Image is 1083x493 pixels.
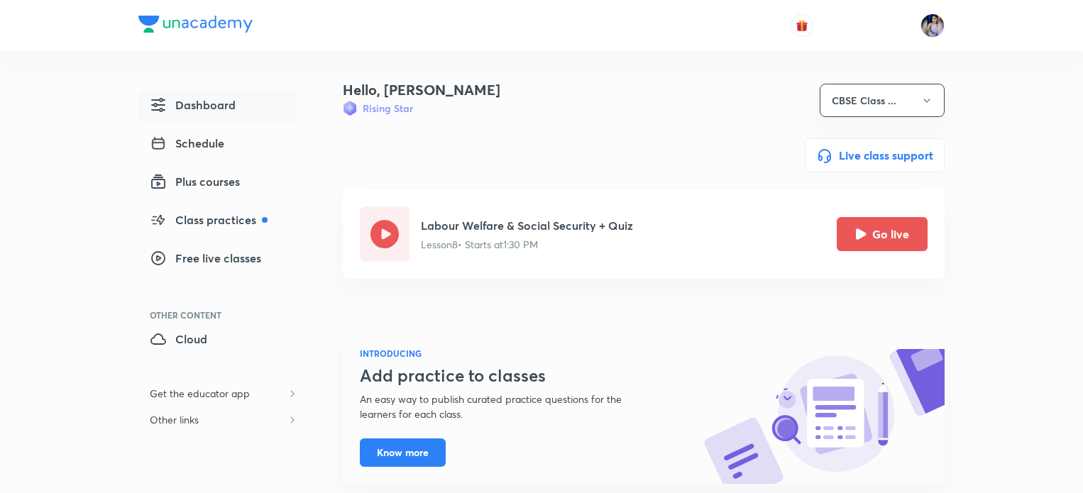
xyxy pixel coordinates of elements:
[138,406,210,433] h6: Other links
[138,206,297,238] a: Class practices
[150,211,268,228] span: Class practices
[138,91,297,123] a: Dashboard
[150,250,261,267] span: Free live classes
[791,14,813,37] button: avatar
[360,392,656,421] p: An easy way to publish curated practice questions for the learners for each class.
[703,349,945,484] img: know-more
[138,244,297,277] a: Free live classes
[150,135,224,152] span: Schedule
[421,217,633,234] h5: Labour Welfare & Social Security + Quiz
[150,96,236,113] span: Dashboard
[138,167,297,200] a: Plus courses
[360,438,446,467] button: Know more
[796,19,808,32] img: avatar
[343,79,500,101] h4: Hello, [PERSON_NAME]
[343,101,357,116] img: Badge
[820,84,945,117] button: CBSE Class ...
[138,129,297,162] a: Schedule
[957,438,1067,477] iframe: Help widget launcher
[150,331,207,348] span: Cloud
[150,173,240,190] span: Plus courses
[805,138,945,172] button: Live class support
[363,101,413,116] h6: Rising Star
[138,16,253,36] a: Company Logo
[360,365,656,386] h3: Add practice to classes
[360,347,656,360] h6: INTRODUCING
[138,380,261,406] h6: Get the educator app
[138,325,297,358] a: Cloud
[150,311,297,319] div: Other Content
[421,237,633,252] p: Lesson 8 • Starts at 1:30 PM
[138,16,253,33] img: Company Logo
[920,13,945,38] img: Tanya Gautam
[837,217,928,251] button: Go live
